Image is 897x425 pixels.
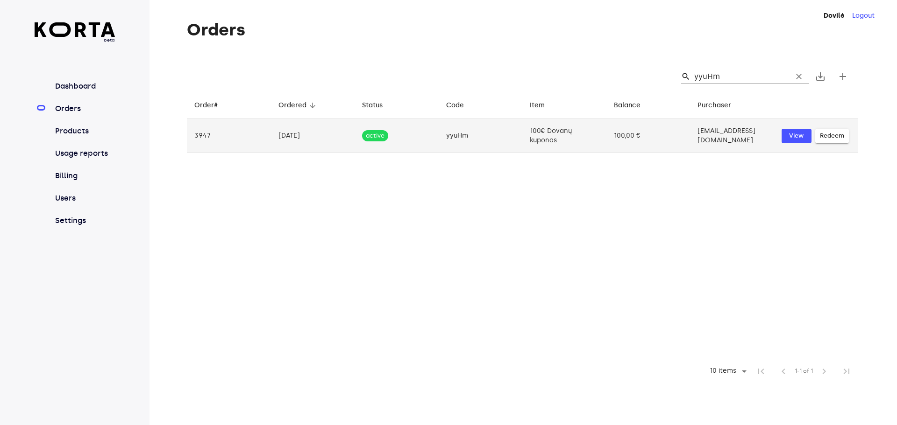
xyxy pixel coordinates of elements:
[820,131,844,141] span: Redeem
[362,132,388,140] span: active
[852,11,875,21] button: Logout
[772,360,795,383] span: Previous Page
[606,119,691,153] td: 100,00 €
[446,100,476,111] span: Code
[815,129,849,143] button: Redeem
[362,100,395,111] span: Status
[53,125,115,137] a: Products
[278,100,319,111] span: Ordered
[53,81,115,92] a: Dashboard
[614,100,653,111] span: Balance
[824,12,845,20] strong: Dovilė
[809,65,832,88] button: Export
[439,119,523,153] td: yyuHm
[35,22,115,43] a: beta
[835,360,858,383] span: Last Page
[694,69,785,84] input: Search
[187,21,858,39] h1: Orders
[446,100,464,111] div: Code
[704,364,750,378] div: 10 items
[53,193,115,204] a: Users
[614,100,641,111] div: Balance
[194,100,218,111] div: Order#
[681,72,691,81] span: Search
[530,100,545,111] div: Item
[522,119,606,153] td: 100€ Dovanų kuponas
[271,119,355,153] td: [DATE]
[837,71,848,82] span: add
[782,129,812,143] button: View
[278,100,306,111] div: Ordered
[308,101,317,110] span: arrow_downward
[35,37,115,43] span: beta
[187,119,271,153] td: 3947
[194,100,230,111] span: Order#
[813,360,835,383] span: Next Page
[789,66,809,87] button: Clear Search
[362,100,383,111] div: Status
[35,22,115,37] img: Korta
[794,72,804,81] span: clear
[53,148,115,159] a: Usage reports
[530,100,557,111] span: Item
[53,103,115,114] a: Orders
[815,71,826,82] span: save_alt
[53,215,115,226] a: Settings
[832,65,854,88] button: Create new gift card
[690,119,774,153] td: [EMAIL_ADDRESS][DOMAIN_NAME]
[707,367,739,375] div: 10 items
[795,367,813,376] span: 1-1 of 1
[698,100,731,111] div: Purchaser
[53,170,115,181] a: Billing
[698,100,743,111] span: Purchaser
[786,131,807,141] span: View
[750,360,772,383] span: First Page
